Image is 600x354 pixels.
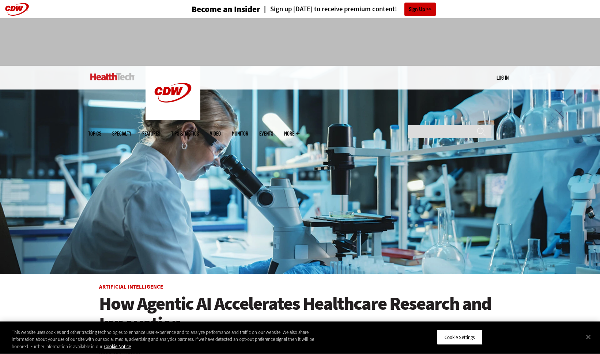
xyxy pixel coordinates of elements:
[437,330,483,345] button: Cookie Settings
[171,131,199,136] a: Tips & Tactics
[142,131,160,136] a: Features
[497,74,509,81] div: User menu
[104,343,131,350] a: More information about your privacy
[260,6,397,13] a: Sign up [DATE] to receive premium content!
[580,329,596,345] button: Close
[210,131,221,136] a: Video
[167,26,433,58] iframe: advertisement
[284,131,299,136] span: More
[90,73,135,80] img: Home
[232,131,248,136] a: MonITor
[164,5,260,14] a: Become an Insider
[259,131,273,136] a: Events
[404,3,436,16] a: Sign Up
[88,131,101,136] span: Topics
[146,114,200,122] a: CDW
[192,5,260,14] h3: Become an Insider
[146,66,200,120] img: Home
[112,131,131,136] span: Specialty
[99,294,501,334] a: How Agentic AI Accelerates Healthcare Research and Innovation
[99,283,163,290] a: Artificial Intelligence
[12,329,330,350] div: This website uses cookies and other tracking technologies to enhance user experience and to analy...
[497,74,509,81] a: Log in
